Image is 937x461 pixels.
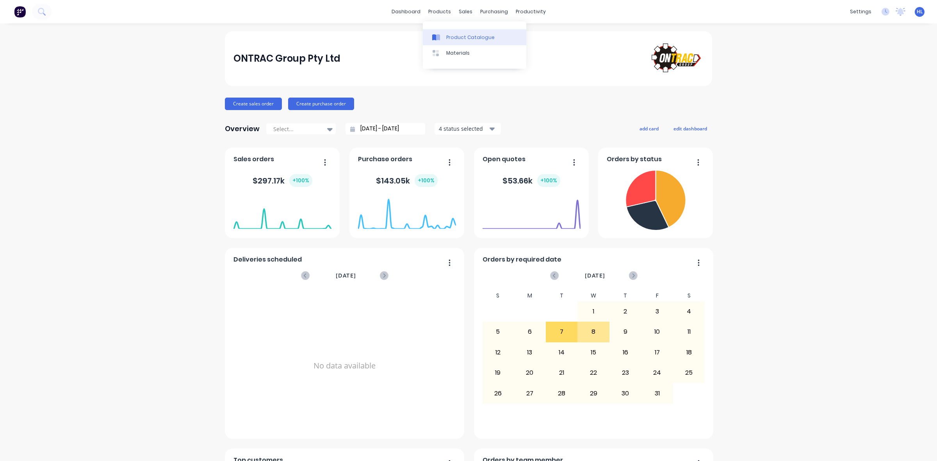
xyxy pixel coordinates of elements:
div: S [482,290,514,301]
div: 29 [578,383,609,403]
div: T [609,290,641,301]
span: Sales orders [233,155,274,164]
div: 10 [641,322,673,342]
a: dashboard [388,6,424,18]
div: $ 53.66k [502,174,560,187]
div: 19 [483,363,514,383]
div: 12 [483,343,514,362]
div: 9 [610,322,641,342]
span: HL [917,8,923,15]
div: 4 status selected [439,125,488,133]
div: ONTRAC Group Pty Ltd [233,51,340,66]
div: 24 [641,363,673,383]
div: + 100 % [537,174,560,187]
button: 4 status selected [435,123,501,135]
div: 25 [673,363,705,383]
div: 13 [514,343,545,362]
img: ONTRAC Group Pty Ltd [649,41,704,76]
span: [DATE] [585,271,605,280]
a: Product Catalogue [423,29,526,45]
div: settings [846,6,875,18]
div: 7 [546,322,577,342]
div: 22 [578,363,609,383]
div: 23 [610,363,641,383]
button: Create purchase order [288,98,354,110]
div: M [514,290,546,301]
div: $ 297.17k [253,174,312,187]
div: products [424,6,455,18]
div: sales [455,6,476,18]
img: Factory [14,6,26,18]
div: F [641,290,673,301]
div: 11 [673,322,705,342]
div: 8 [578,322,609,342]
div: $ 143.05k [376,174,438,187]
span: Orders by required date [483,255,561,264]
div: S [673,290,705,301]
div: 6 [514,322,545,342]
div: + 100 % [415,174,438,187]
a: Materials [423,45,526,61]
div: 31 [641,383,673,403]
div: 2 [610,302,641,321]
div: Product Catalogue [446,34,495,41]
div: 5 [483,322,514,342]
div: + 100 % [289,174,312,187]
span: [DATE] [336,271,356,280]
span: Purchase orders [358,155,412,164]
button: edit dashboard [668,123,712,133]
div: Overview [225,121,260,137]
div: Materials [446,50,470,57]
div: 30 [610,383,641,403]
div: 20 [514,363,545,383]
div: 18 [673,343,705,362]
div: 3 [641,302,673,321]
div: 15 [578,343,609,362]
button: Create sales order [225,98,282,110]
span: Orders by status [607,155,662,164]
div: No data available [233,290,456,441]
span: Open quotes [483,155,526,164]
div: 1 [578,302,609,321]
div: productivity [512,6,550,18]
div: W [577,290,609,301]
div: 17 [641,343,673,362]
div: 14 [546,343,577,362]
div: 28 [546,383,577,403]
div: 4 [673,302,705,321]
div: 27 [514,383,545,403]
button: add card [634,123,664,133]
div: 16 [610,343,641,362]
div: 21 [546,363,577,383]
div: T [546,290,578,301]
div: purchasing [476,6,512,18]
div: 26 [483,383,514,403]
